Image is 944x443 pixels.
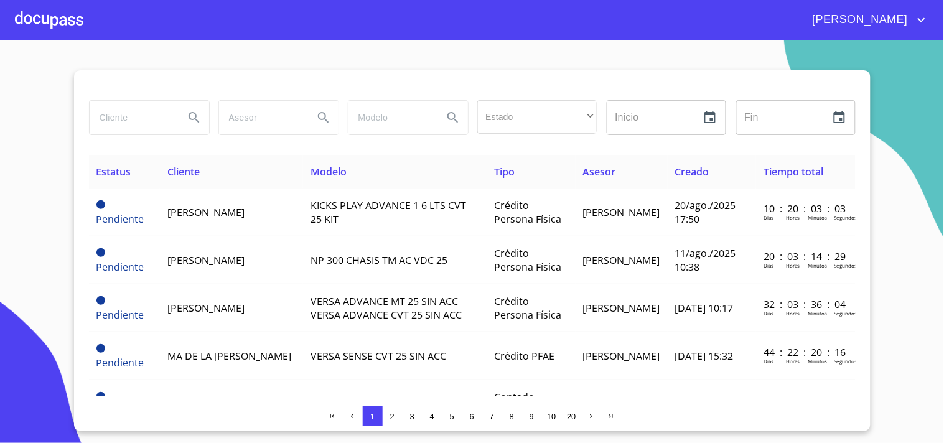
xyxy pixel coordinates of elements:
p: Segundos [834,358,857,365]
span: [PERSON_NAME] [583,205,660,219]
p: Horas [786,358,800,365]
button: Search [438,103,468,133]
span: Pendiente [96,344,105,353]
p: Dias [764,310,773,317]
span: Cliente [167,165,200,179]
span: [PERSON_NAME] [583,253,660,267]
span: Tipo [495,165,515,179]
p: Horas [786,214,800,221]
span: 5 [450,412,454,421]
p: 32 : 03 : 36 : 04 [764,297,848,311]
span: Pendiente [96,212,144,226]
p: Segundos [834,310,857,317]
p: 10 : 20 : 03 : 03 [764,202,848,215]
p: Horas [786,310,800,317]
span: 2 [390,412,395,421]
button: Search [309,103,339,133]
span: Pendiente [96,200,105,209]
button: 10 [542,406,562,426]
p: 50 : 02 : 41 : 11 [764,393,848,407]
span: Asesor [583,165,616,179]
span: Pendiente [96,356,144,370]
p: Minutos [808,358,827,365]
p: 20 : 03 : 14 : 29 [764,249,848,263]
p: Dias [764,214,773,221]
span: [PERSON_NAME] [167,205,245,219]
span: Modelo [311,165,347,179]
span: 11/ago./2025 10:38 [675,246,736,274]
span: 4 [430,412,434,421]
button: 8 [502,406,522,426]
span: Crédito Persona Física [495,246,562,274]
span: [PERSON_NAME] [583,301,660,315]
span: Contado Persona Física [495,390,562,417]
button: 20 [562,406,582,426]
span: 7 [490,412,494,421]
span: 9 [530,412,534,421]
button: 5 [442,406,462,426]
span: [DATE] 15:32 [675,349,734,363]
button: 9 [522,406,542,426]
button: 1 [363,406,383,426]
span: NP 300 CHASIS TM AC VDC 25 [311,253,447,267]
input: search [348,101,433,134]
span: MA DE LA [PERSON_NAME] [167,349,291,363]
span: [PERSON_NAME] [167,301,245,315]
span: Pendiente [96,308,144,322]
span: 20/ago./2025 17:50 [675,198,736,226]
button: Search [179,103,209,133]
span: Crédito Persona Física [495,198,562,226]
p: Horas [786,262,800,269]
p: 44 : 22 : 20 : 16 [764,345,848,359]
span: Pendiente [96,260,144,274]
span: Estatus [96,165,131,179]
span: Pendiente [96,296,105,305]
span: [PERSON_NAME] [167,253,245,267]
span: Tiempo total [764,165,823,179]
input: search [90,101,174,134]
span: 6 [470,412,474,421]
span: [PERSON_NAME] [803,10,914,30]
span: 20 [567,412,576,421]
span: [DATE] 10:17 [675,301,734,315]
span: VERSA SENSE CVT 25 SIN ACC [311,349,446,363]
span: [PERSON_NAME] [583,349,660,363]
span: Crédito PFAE [495,349,555,363]
button: account of current user [803,10,929,30]
span: 1 [370,412,375,421]
span: 10 [547,412,556,421]
span: 3 [410,412,414,421]
span: Pendiente [96,392,105,401]
span: Crédito Persona Física [495,294,562,322]
span: 8 [510,412,514,421]
span: Creado [675,165,709,179]
button: 4 [423,406,442,426]
p: Dias [764,358,773,365]
div: ​ [477,100,597,134]
span: KICKS PLAY ADVANCE 1 6 LTS CVT 25 KIT [311,198,466,226]
button: 2 [383,406,403,426]
p: Dias [764,262,773,269]
p: Segundos [834,262,857,269]
button: 6 [462,406,482,426]
button: 7 [482,406,502,426]
p: Segundos [834,214,857,221]
span: VERSA ADVANCE MT 25 SIN ACC VERSA ADVANCE CVT 25 SIN ACC [311,294,462,322]
p: Minutos [808,262,827,269]
p: Minutos [808,214,827,221]
input: search [219,101,304,134]
span: Pendiente [96,248,105,257]
button: 3 [403,406,423,426]
p: Minutos [808,310,827,317]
